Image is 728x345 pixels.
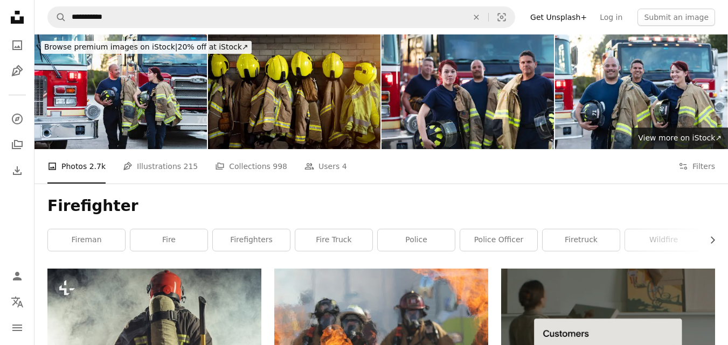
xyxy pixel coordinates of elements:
[34,34,207,149] img: Two multiracial firefighters carrying protective gear
[41,41,252,54] div: 20% off at iStock ↗
[464,7,488,27] button: Clear
[638,133,722,142] span: View more on iStock ↗
[6,317,28,339] button: Menu
[34,34,258,60] a: Browse premium images on iStock|20% off at iStock↗
[637,9,715,26] button: Submit an image
[130,229,207,251] a: fire
[6,108,28,130] a: Explore
[48,229,125,251] a: fireman
[6,6,28,30] a: Home — Unsplash
[213,229,290,251] a: firefighters
[304,149,347,184] a: Users 4
[44,43,177,51] span: Browse premium images on iStock |
[123,149,198,184] a: Illustrations 215
[6,134,28,156] a: Collections
[184,160,198,172] span: 215
[342,160,347,172] span: 4
[47,335,261,344] a: rear view on reverent, confident man working in fire station ready to save people from fire in em...
[48,7,66,27] button: Search Unsplash
[489,7,515,27] button: Visual search
[273,160,287,172] span: 998
[6,291,28,313] button: Language
[378,229,455,251] a: police
[543,229,620,251] a: firetruck
[460,229,537,251] a: police officer
[703,229,715,251] button: scroll list to the right
[632,128,728,149] a: View more on iStock↗
[678,149,715,184] button: Filters
[625,229,702,251] a: wildfire
[6,34,28,56] a: Photos
[274,335,488,344] a: firefighters near fire
[555,34,727,149] img: Three multiracial firefighters carrying protective gear
[295,229,372,251] a: fire truck
[382,34,554,149] img: Female firefighter and group of firemen with fire trucks
[6,265,28,287] a: Log in / Sign up
[215,149,287,184] a: Collections 998
[47,6,515,28] form: Find visuals sitewide
[208,34,380,149] img: Firefighter
[47,196,715,216] h1: Firefighter
[6,60,28,82] a: Illustrations
[524,9,593,26] a: Get Unsplash+
[6,160,28,181] a: Download History
[593,9,629,26] a: Log in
